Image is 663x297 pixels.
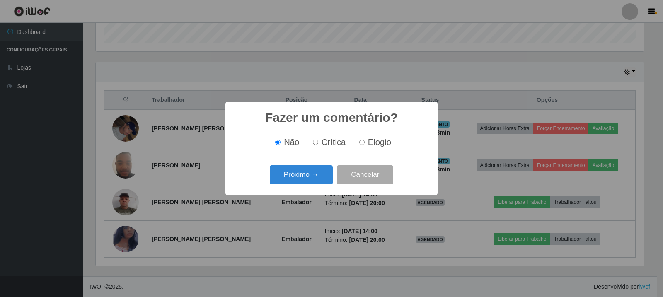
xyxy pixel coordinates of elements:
span: Não [284,138,299,147]
span: Elogio [368,138,391,147]
h2: Fazer um comentário? [265,110,398,125]
input: Não [275,140,281,145]
input: Crítica [313,140,318,145]
button: Cancelar [337,165,393,185]
input: Elogio [359,140,365,145]
button: Próximo → [270,165,333,185]
span: Crítica [322,138,346,147]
